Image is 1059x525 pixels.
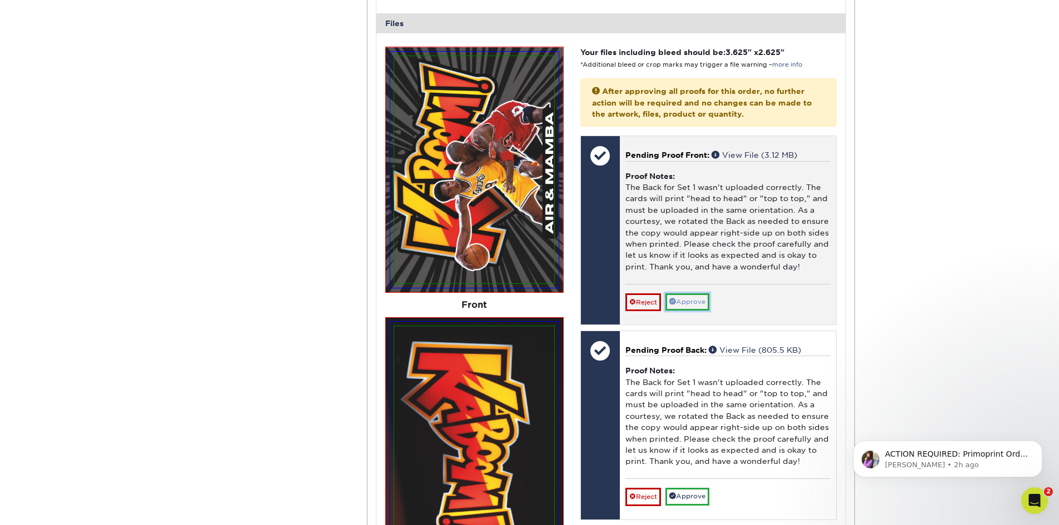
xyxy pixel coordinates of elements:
strong: Your files including bleed should be: " x " [580,48,784,57]
a: Approve [665,488,709,505]
strong: Proof Notes: [625,366,675,375]
div: The Back for Set 1 wasn't uploaded correctly. The cards will print "head to head" or "top to top,... [625,161,831,284]
a: Reject [625,293,661,311]
a: Approve [665,293,709,311]
div: The Back for Set 1 wasn't uploaded correctly. The cards will print "head to head" or "top to top,... [625,356,831,478]
iframe: Intercom live chat [1021,487,1048,514]
span: 2 [1044,487,1053,496]
span: 2.625 [758,48,780,57]
a: more info [772,61,802,68]
a: View File (3.12 MB) [712,151,797,159]
a: View File (805.5 KB) [709,346,801,354]
strong: Proof Notes: [625,172,675,181]
span: Pending Proof Back: [625,346,707,354]
small: *Additional bleed or crop marks may trigger a file warning – [580,61,802,68]
span: Pending Proof Front: [625,151,709,159]
span: 3.625 [725,48,748,57]
div: Front [385,293,564,317]
a: Reject [625,488,661,506]
div: Files [376,13,846,33]
strong: After approving all proofs for this order, no further action will be required and no changes can ... [592,87,812,118]
iframe: Intercom notifications message [837,417,1059,495]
